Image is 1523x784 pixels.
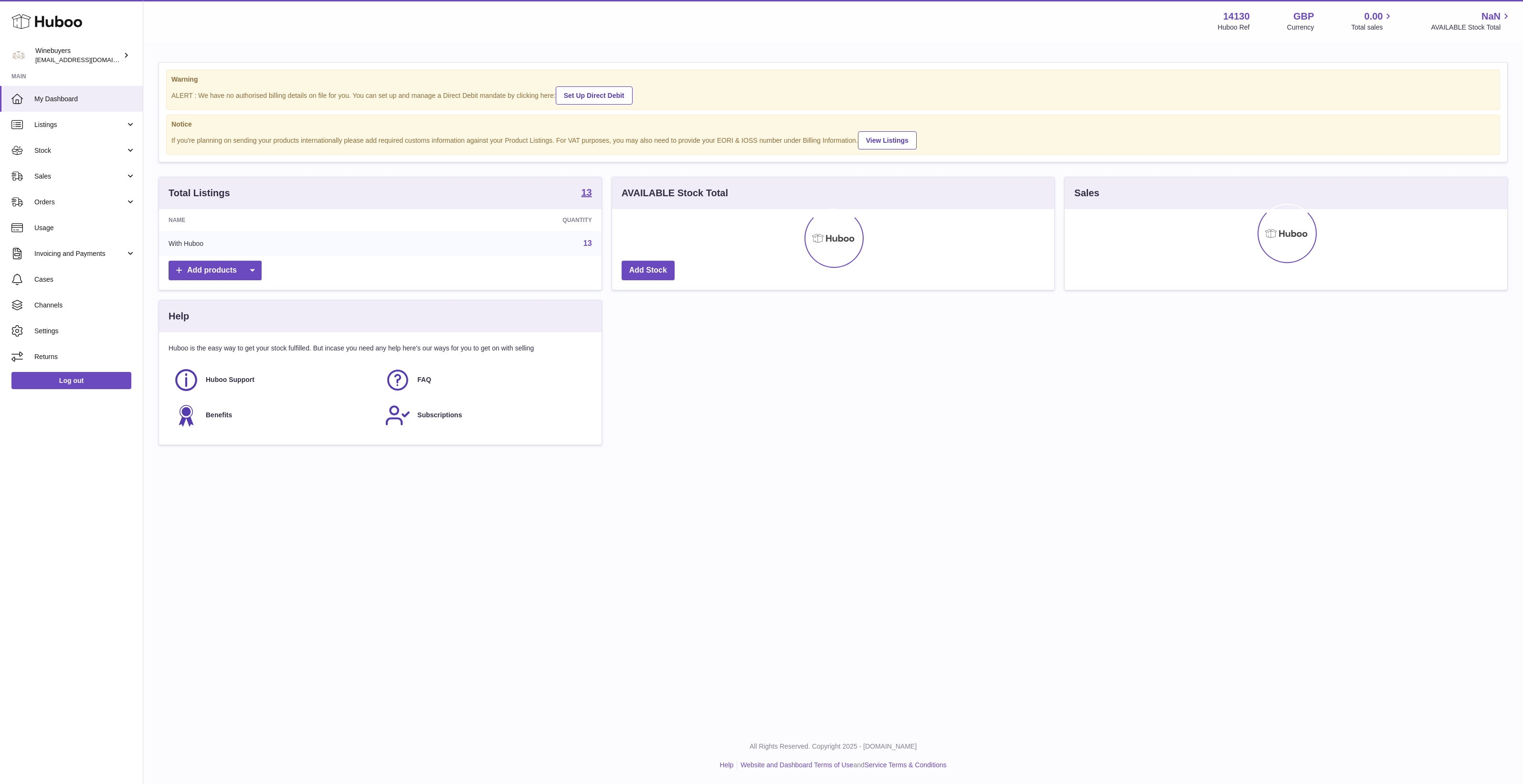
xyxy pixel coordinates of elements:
[581,188,592,197] strong: 13
[720,761,734,769] a: Help
[865,761,947,769] a: Service Terms & Conditions
[171,85,1495,105] div: ALERT : We have no authorised billing details on file for you. You can set up and manage a Direct...
[1431,10,1512,32] a: NaN AVAILABLE Stock Total
[737,761,946,770] li: and
[34,146,126,155] span: Stock
[34,327,136,336] span: Settings
[151,742,1515,751] p: All Rights Reserved. Copyright 2025 - [DOMAIN_NAME]
[556,86,633,105] a: Set Up Direct Debit
[171,120,1495,129] strong: Notice
[858,131,917,149] a: View Listings
[1293,10,1314,23] strong: GBP
[34,198,126,207] span: Orders
[1351,23,1394,32] span: Total sales
[171,75,1495,84] strong: Warning
[11,48,26,63] img: internalAdmin-14130@internal.huboo.com
[34,95,136,104] span: My Dashboard
[1074,187,1099,200] h3: Sales
[169,344,592,353] p: Huboo is the easy way to get your stock fulfilled. But incase you need any help here's our ways f...
[173,367,375,393] a: Huboo Support
[169,261,262,280] a: Add products
[417,411,462,420] span: Subscriptions
[173,403,375,428] a: Benefits
[1287,23,1314,32] div: Currency
[34,249,126,258] span: Invoicing and Payments
[159,231,392,256] td: With Huboo
[206,411,232,420] span: Benefits
[392,209,602,231] th: Quantity
[34,275,136,284] span: Cases
[385,403,587,428] a: Subscriptions
[740,761,853,769] a: Website and Dashboard Terms of Use
[1431,23,1512,32] span: AVAILABLE Stock Total
[171,130,1495,149] div: If you're planning on sending your products internationally please add required customs informati...
[206,375,254,384] span: Huboo Support
[622,187,728,200] h3: AVAILABLE Stock Total
[417,375,431,384] span: FAQ
[34,301,136,310] span: Channels
[169,310,189,323] h3: Help
[385,367,587,393] a: FAQ
[34,352,136,361] span: Returns
[581,188,592,199] a: 13
[1481,10,1501,23] span: NaN
[159,209,392,231] th: Name
[35,56,140,64] span: [EMAIL_ADDRESS][DOMAIN_NAME]
[34,172,126,181] span: Sales
[583,239,592,247] a: 13
[622,261,675,280] a: Add Stock
[1351,10,1394,32] a: 0.00 Total sales
[1218,23,1250,32] div: Huboo Ref
[1223,10,1250,23] strong: 14130
[1364,10,1383,23] span: 0.00
[34,120,126,129] span: Listings
[35,46,121,64] div: Winebuyers
[169,187,230,200] h3: Total Listings
[34,223,136,233] span: Usage
[11,372,131,389] a: Log out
